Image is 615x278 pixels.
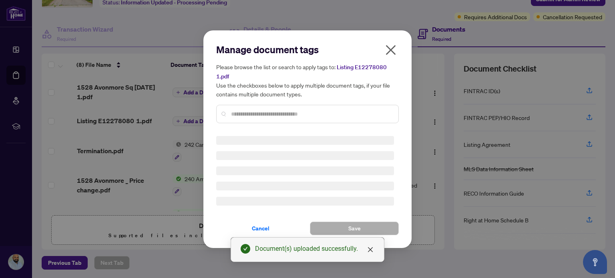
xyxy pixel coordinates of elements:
span: close [367,246,374,253]
button: Save [310,222,399,235]
button: Cancel [216,222,305,235]
span: close [384,44,397,56]
span: check-circle [241,244,250,254]
h5: Please browse the list or search to apply tags to: Use the checkboxes below to apply multiple doc... [216,62,399,98]
button: Open asap [583,250,607,274]
div: Document(s) uploaded successfully. [255,244,374,254]
h2: Manage document tags [216,43,399,56]
span: Cancel [252,222,269,235]
span: Listing E12278080 1.pdf [216,64,387,80]
a: Close [366,245,375,254]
